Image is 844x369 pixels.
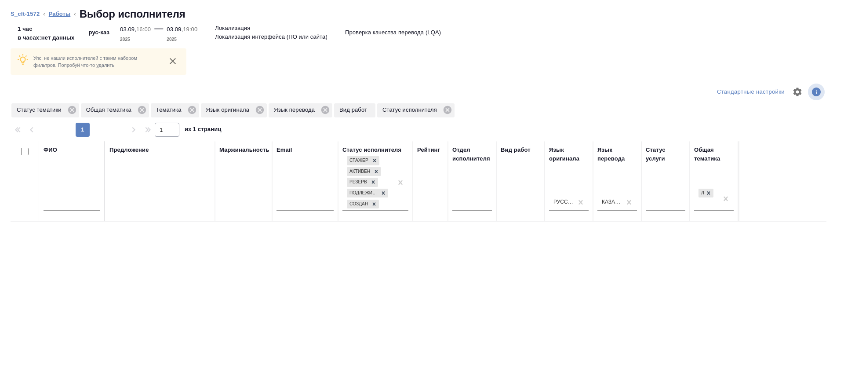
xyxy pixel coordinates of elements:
[602,198,622,206] div: Казахский
[17,106,65,114] p: Статус тематики
[347,156,370,165] div: Стажер
[167,26,183,33] p: 03.09,
[154,21,163,44] div: —
[11,11,40,17] a: S_cft-1572
[346,188,389,199] div: Стажер, Активен, Резерв, Подлежит внедрению, Создан
[120,26,136,33] p: 03.09,
[18,25,75,33] p: 1 час
[43,10,45,18] li: ‹
[342,146,401,154] div: Статус исполнителя
[219,146,269,154] div: Маржинальность
[417,146,440,154] div: Рейтинг
[787,81,808,102] span: Настроить таблицу
[183,26,197,33] p: 19:00
[339,106,370,114] p: Вид работ
[347,167,371,176] div: Активен
[694,146,734,163] div: Общая тематика
[452,146,492,163] div: Отдел исполнителя
[269,103,332,117] div: Язык перевода
[206,106,253,114] p: Язык оригинала
[698,189,704,198] div: Локализация
[501,146,531,154] div: Вид работ
[33,55,159,69] p: Упс, не нашли исполнителей с таким набором фильтров. Попробуй что-то удалить
[346,199,380,210] div: Стажер, Активен, Резерв, Подлежит внедрению, Создан
[347,200,369,209] div: Создан
[151,103,199,117] div: Тематика
[382,106,440,114] p: Статус исполнителя
[347,178,368,187] div: Резерв
[715,85,787,99] div: split button
[81,103,149,117] div: Общая тематика
[549,146,589,163] div: Язык оригинала
[74,10,76,18] li: ‹
[44,146,57,154] div: ФИО
[185,124,222,137] span: из 1 страниц
[109,146,149,154] div: Предложение
[80,7,186,21] h2: Выбор исполнителя
[646,146,685,163] div: Статус услуги
[346,177,379,188] div: Стажер, Активен, Резерв, Подлежит внедрению, Создан
[698,188,714,199] div: Локализация
[276,146,292,154] div: Email
[215,24,250,33] p: Локализация
[156,106,185,114] p: Тематика
[136,26,151,33] p: 16:00
[553,198,574,206] div: Русский
[345,28,441,37] p: Проверка качества перевода (LQA)
[86,106,135,114] p: Общая тематика
[346,155,380,166] div: Стажер, Активен, Резерв, Подлежит внедрению, Создан
[11,7,833,21] nav: breadcrumb
[49,11,71,17] a: Работы
[201,103,267,117] div: Язык оригинала
[166,55,179,68] button: close
[11,103,79,117] div: Статус тематики
[808,84,826,100] span: Посмотреть информацию
[347,189,378,198] div: Подлежит внедрению
[597,146,637,163] div: Язык перевода
[377,103,455,117] div: Статус исполнителя
[274,106,318,114] p: Язык перевода
[346,166,382,177] div: Стажер, Активен, Резерв, Подлежит внедрению, Создан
